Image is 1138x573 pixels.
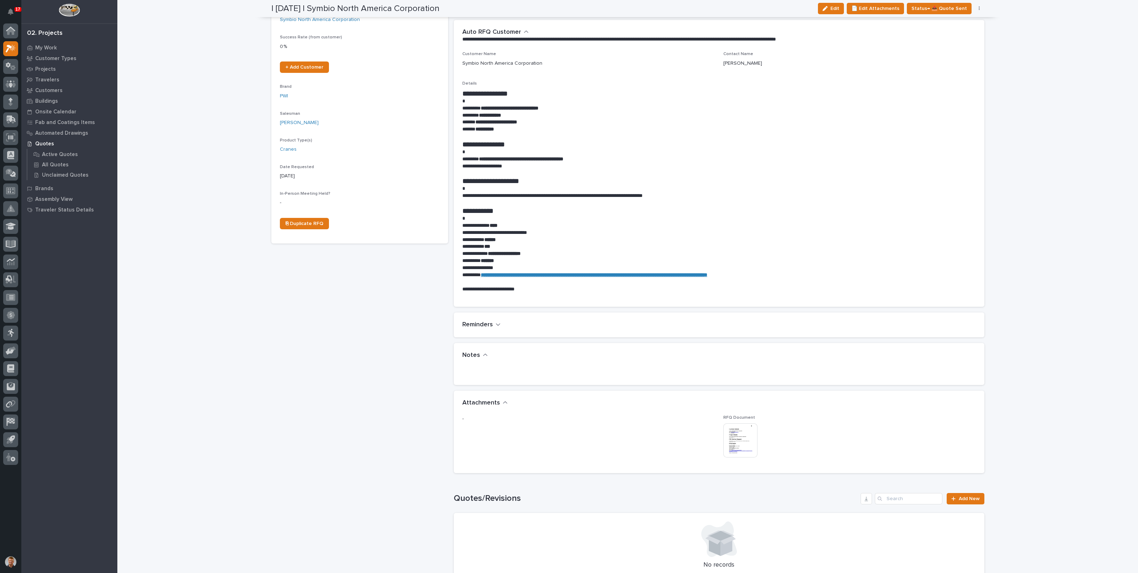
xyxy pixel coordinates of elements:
[847,3,904,14] button: 📄 Edit Attachments
[35,109,76,115] p: Onsite Calendar
[21,194,117,204] a: Assembly View
[27,160,117,170] a: All Quotes
[280,85,292,89] span: Brand
[35,55,76,62] p: Customer Types
[462,321,501,329] button: Reminders
[21,106,117,117] a: Onsite Calendar
[271,4,440,14] h2: | [DATE] | Symbio North America Corporation
[830,5,839,12] span: Edit
[21,42,117,53] a: My Work
[723,60,762,67] p: [PERSON_NAME]
[280,16,360,23] a: Symbio North America Corporation
[851,4,899,13] span: 📄 Edit Attachments
[462,561,976,569] p: No records
[35,119,95,126] p: Fab and Coatings Items
[35,207,94,213] p: Traveler Status Details
[35,77,59,83] p: Travelers
[3,4,18,19] button: Notifications
[723,52,753,56] span: Contact Name
[3,555,18,569] button: users-avatar
[59,4,80,17] img: Workspace Logo
[35,141,54,147] p: Quotes
[35,45,57,51] p: My Work
[280,43,440,50] p: 0 %
[42,162,69,168] p: All Quotes
[9,9,18,20] div: Notifications17
[462,399,500,407] h2: Attachments
[27,170,117,180] a: Unclaimed Quotes
[462,415,715,423] p: -
[454,493,858,504] h1: Quotes/Revisions
[35,186,53,192] p: Brands
[27,30,63,37] div: 02. Projects
[42,172,89,178] p: Unclaimed Quotes
[959,496,980,501] span: Add New
[280,112,300,116] span: Salesman
[21,117,117,128] a: Fab and Coatings Items
[911,4,967,13] span: Status→ 📤 Quote Sent
[280,61,329,73] a: + Add Customer
[27,149,117,159] a: Active Quotes
[462,28,529,36] button: Auto RFQ Customer
[462,60,542,67] p: Symbio North America Corporation
[462,28,521,36] h2: Auto RFQ Customer
[280,199,440,207] p: -
[280,165,314,169] span: Date Requested
[723,416,755,420] span: RFQ Document
[21,74,117,85] a: Travelers
[16,7,20,12] p: 17
[280,172,440,180] p: [DATE]
[462,352,480,359] h2: Notes
[21,128,117,138] a: Automated Drawings
[35,87,63,94] p: Customers
[280,192,330,196] span: In-Person Meeting Held?
[286,65,323,70] span: + Add Customer
[280,119,319,127] a: [PERSON_NAME]
[21,204,117,215] a: Traveler Status Details
[21,138,117,149] a: Quotes
[907,3,972,14] button: Status→ 📤 Quote Sent
[35,66,56,73] p: Projects
[280,138,312,143] span: Product Type(s)
[21,53,117,64] a: Customer Types
[35,196,73,203] p: Assembly View
[280,35,342,39] span: Success Rate (from customer)
[462,81,477,86] span: Details
[462,52,496,56] span: Customer Name
[280,218,329,229] a: ⎘ Duplicate RFQ
[35,98,58,105] p: Buildings
[462,352,488,359] button: Notes
[42,151,78,158] p: Active Quotes
[21,96,117,106] a: Buildings
[21,183,117,194] a: Brands
[35,130,88,136] p: Automated Drawings
[280,146,297,153] a: Cranes
[947,493,984,504] a: Add New
[21,85,117,96] a: Customers
[286,221,323,226] span: ⎘ Duplicate RFQ
[280,92,288,100] a: PWI
[875,493,942,504] input: Search
[818,3,844,14] button: Edit
[21,64,117,74] a: Projects
[462,399,508,407] button: Attachments
[462,321,493,329] h2: Reminders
